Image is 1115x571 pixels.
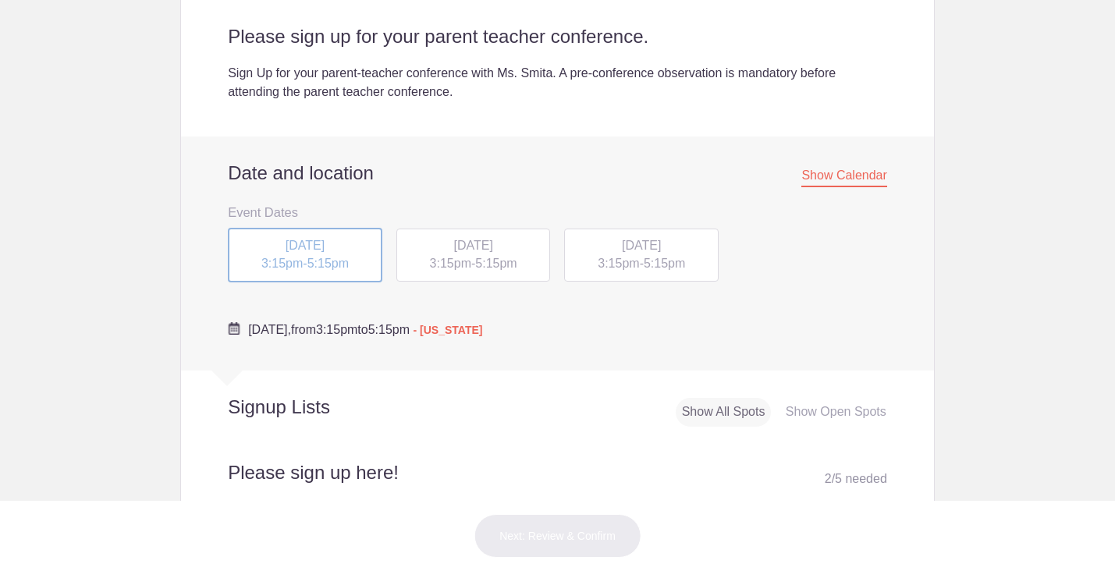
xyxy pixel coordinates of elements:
[474,514,641,558] button: Next: Review & Confirm
[228,200,887,224] h3: Event Dates
[832,472,835,485] span: /
[286,239,325,252] span: [DATE]
[228,322,240,335] img: Cal purple
[248,323,291,336] span: [DATE],
[368,323,410,336] span: 5:15pm
[228,161,887,185] h2: Date and location
[598,257,639,270] span: 3:15pm
[227,227,383,283] button: [DATE] 3:15pm-5:15pm
[644,257,685,270] span: 5:15pm
[228,459,887,504] h2: Please sign up here!
[676,398,772,427] div: Show All Spots
[181,395,432,419] h2: Signup Lists
[801,168,886,187] span: Show Calendar
[563,228,719,282] button: [DATE] 3:15pm-5:15pm
[307,257,349,270] span: 5:15pm
[414,324,483,336] span: - [US_STATE]
[475,257,517,270] span: 5:15pm
[564,229,719,282] div: -
[248,323,482,336] span: from to
[316,323,357,336] span: 3:15pm
[779,398,893,427] div: Show Open Spots
[228,25,887,48] h2: Please sign up for your parent teacher conference.
[453,239,492,252] span: [DATE]
[228,228,382,282] div: -
[261,257,303,270] span: 3:15pm
[825,467,887,491] div: 2 5 needed
[228,64,887,101] div: Sign Up for your parent-teacher conference with Ms. Smita. A pre-conference observation is mandat...
[396,229,551,282] div: -
[430,257,471,270] span: 3:15pm
[622,239,661,252] span: [DATE]
[396,228,552,282] button: [DATE] 3:15pm-5:15pm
